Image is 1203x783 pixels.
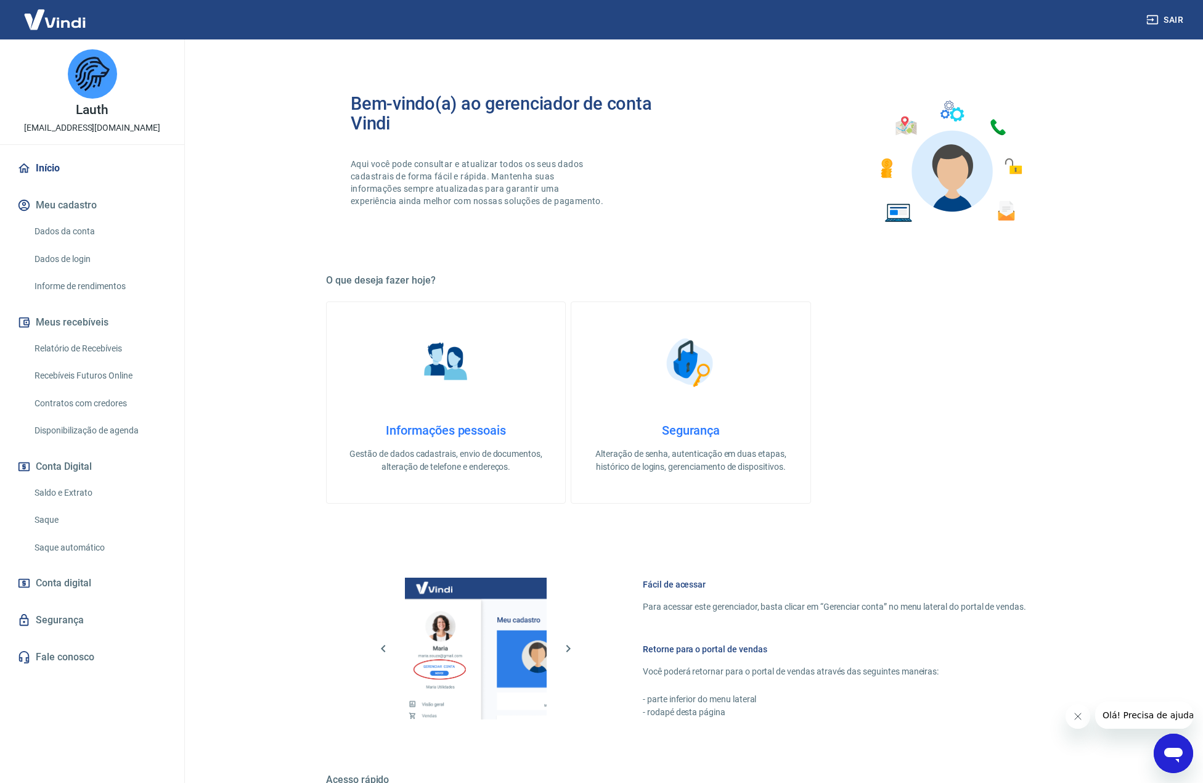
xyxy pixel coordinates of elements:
[7,9,104,18] span: Olá! Precisa de ajuda?
[15,644,169,671] a: Fale conosco
[351,94,691,133] h2: Bem-vindo(a) ao gerenciador de conta Vindi
[346,448,545,473] p: Gestão de dados cadastrais, envio de documentos, alteração de telefone e endereços.
[571,301,810,504] a: SegurançaSegurançaAlteração de senha, autenticação em duas etapas, histórico de logins, gerenciam...
[660,332,722,393] img: Segurança
[30,480,169,506] a: Saldo e Extrato
[346,423,545,438] h4: Informações pessoais
[1144,9,1188,31] button: Sair
[15,155,169,182] a: Início
[643,578,1026,591] h6: Fácil de acessar
[30,247,169,272] a: Dados de login
[591,448,790,473] p: Alteração de senha, autenticação em duas etapas, histórico de logins, gerenciamento de dispositivos.
[351,158,606,207] p: Aqui você pode consultar e atualizar todos os seus dados cadastrais de forma fácil e rápida. Mant...
[68,49,117,99] img: a9ff3033-31b9-48aa-9b94-f0912ff8f437.jpeg
[643,665,1026,678] p: Você poderá retornar para o portal de vendas através das seguintes maneiras:
[870,94,1031,230] img: Imagem de um avatar masculino com diversos icones exemplificando as funcionalidades do gerenciado...
[326,274,1056,287] h5: O que deseja fazer hoje?
[15,453,169,480] button: Conta Digital
[643,643,1026,655] h6: Retorne para o portal de vendas
[1066,704,1090,729] iframe: Fechar mensagem
[591,423,790,438] h4: Segurança
[30,391,169,416] a: Contratos com credores
[30,336,169,361] a: Relatório de Recebíveis
[643,693,1026,706] p: - parte inferior do menu lateral
[76,104,108,117] p: Lauth
[30,418,169,443] a: Disponibilização de agenda
[30,274,169,299] a: Informe de rendimentos
[30,363,169,388] a: Recebíveis Futuros Online
[36,575,91,592] span: Conta digital
[1154,734,1193,773] iframe: Botão para abrir a janela de mensagens
[15,607,169,634] a: Segurança
[24,121,160,134] p: [EMAIL_ADDRESS][DOMAIN_NAME]
[30,219,169,244] a: Dados da conta
[415,332,477,393] img: Informações pessoais
[643,706,1026,719] p: - rodapé desta página
[30,535,169,560] a: Saque automático
[405,578,547,719] img: Imagem da dashboard mostrando o botão de gerenciar conta na sidebar no lado esquerdo
[1095,702,1193,729] iframe: Mensagem da empresa
[30,507,169,533] a: Saque
[15,309,169,336] button: Meus recebíveis
[326,301,566,504] a: Informações pessoaisInformações pessoaisGestão de dados cadastrais, envio de documentos, alteraçã...
[15,192,169,219] button: Meu cadastro
[15,1,95,38] img: Vindi
[643,601,1026,613] p: Para acessar este gerenciador, basta clicar em “Gerenciar conta” no menu lateral do portal de ven...
[15,570,169,597] a: Conta digital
